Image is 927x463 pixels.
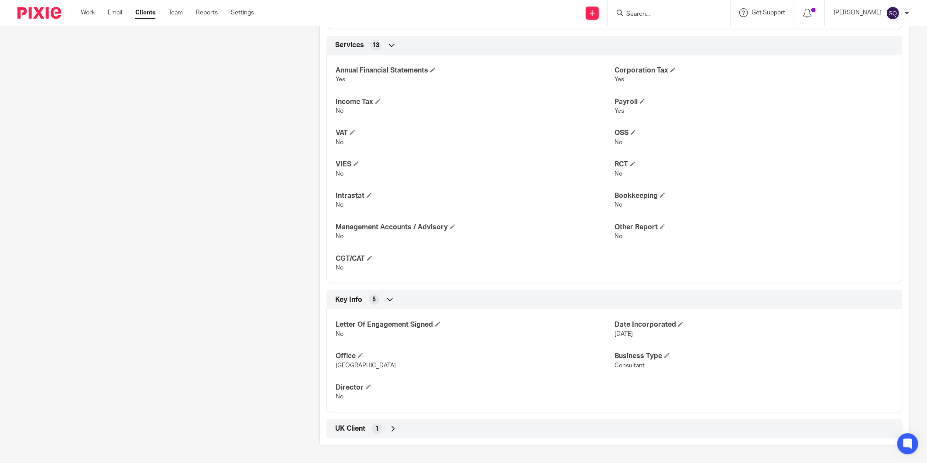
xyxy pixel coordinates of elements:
[615,331,633,337] span: [DATE]
[752,10,785,16] span: Get Support
[135,8,155,17] a: Clients
[834,8,882,17] p: [PERSON_NAME]
[615,66,893,75] h4: Corporation Tax
[615,352,893,361] h4: Business Type
[615,76,624,83] span: Yes
[231,8,254,17] a: Settings
[336,331,343,337] span: No
[615,128,893,138] h4: OSS
[336,233,343,239] span: No
[336,320,615,329] h4: Letter Of Engagement Signed
[336,383,615,392] h4: Director
[108,8,122,17] a: Email
[335,295,362,304] span: Key Info
[615,320,893,329] h4: Date Incorporated
[615,160,893,169] h4: RCT
[886,6,900,20] img: svg%3E
[336,363,396,369] span: [GEOGRAPHIC_DATA]
[336,191,615,200] h4: Intrastat
[336,394,343,400] span: No
[336,108,343,114] span: No
[615,191,893,200] h4: Bookkeeping
[336,97,615,107] h4: Income Tax
[375,425,379,433] span: 1
[615,97,893,107] h4: Payroll
[17,7,61,19] img: Pixie
[372,295,376,304] span: 5
[168,8,183,17] a: Team
[615,363,645,369] span: Consultant
[336,352,615,361] h4: Office
[615,223,893,232] h4: Other Report
[336,128,615,138] h4: VAT
[335,424,365,433] span: UK Client
[336,139,343,145] span: No
[336,66,615,75] h4: Annual Financial Statements
[336,223,615,232] h4: Management Accounts / Advisory
[336,76,345,83] span: Yes
[615,139,622,145] span: No
[336,265,343,271] span: No
[196,8,218,17] a: Reports
[336,171,343,177] span: No
[615,108,624,114] span: Yes
[336,202,343,208] span: No
[335,41,364,50] span: Services
[625,10,704,18] input: Search
[81,8,95,17] a: Work
[615,233,622,239] span: No
[336,254,615,263] h4: CGT/CAT
[336,160,615,169] h4: VIES
[372,41,379,50] span: 13
[615,171,622,177] span: No
[615,202,622,208] span: No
